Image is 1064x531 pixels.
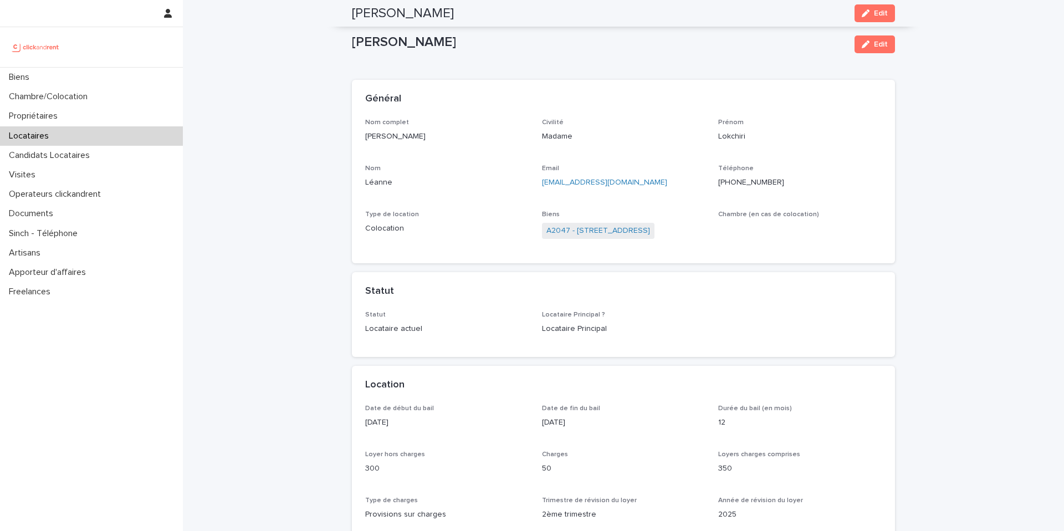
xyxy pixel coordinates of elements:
span: Statut [365,312,386,318]
span: Edit [874,40,888,48]
span: Charges [542,451,568,458]
p: [PERSON_NAME] [352,34,846,50]
h2: Statut [365,285,394,298]
span: Nom complet [365,119,409,126]
h2: Location [365,379,405,391]
span: Nom [365,165,381,172]
h2: Général [365,93,401,105]
p: Madame [542,131,705,142]
p: Artisans [4,248,49,258]
span: Loyer hors charges [365,451,425,458]
p: Candidats Locataires [4,150,99,161]
span: Edit [874,9,888,17]
ringoverc2c-84e06f14122c: Call with Ringover [718,178,784,186]
p: Colocation [365,223,529,234]
span: Date de fin du bail [542,405,600,412]
p: Apporteur d'affaires [4,267,95,278]
span: Civilité [542,119,564,126]
span: Téléphone [718,165,754,172]
span: Durée du bail (en mois) [718,405,792,412]
p: Freelances [4,287,59,297]
ringoverc2c-number-84e06f14122c: [PHONE_NUMBER] [718,178,784,186]
span: Prénom [718,119,744,126]
p: Propriétaires [4,111,66,121]
span: Date de début du bail [365,405,434,412]
p: Documents [4,208,62,219]
p: [DATE] [365,417,529,428]
img: UCB0brd3T0yccxBKYDjQ [9,36,63,58]
p: 350 [718,463,882,474]
p: Sinch - Téléphone [4,228,86,239]
span: Année de révision du loyer [718,497,803,504]
button: Edit [855,4,895,22]
p: Locataires [4,131,58,141]
p: Locataire actuel [365,323,529,335]
p: Provisions sur charges [365,509,529,520]
button: Edit [855,35,895,53]
p: [DATE] [542,417,705,428]
p: 12 [718,417,882,428]
p: 300 [365,463,529,474]
p: Operateurs clickandrent [4,189,110,200]
p: Locataire Principal [542,323,705,335]
span: Biens [542,211,560,218]
p: 50 [542,463,705,474]
span: Type de location [365,211,419,218]
span: Trimestre de révision du loyer [542,497,637,504]
p: Lokchiri [718,131,882,142]
p: Biens [4,72,38,83]
p: Léanne [365,177,529,188]
p: Visites [4,170,44,180]
a: A2047 - [STREET_ADDRESS] [546,225,650,237]
p: 2025 [718,509,882,520]
span: Chambre (en cas de colocation) [718,211,819,218]
h2: [PERSON_NAME] [352,6,454,22]
span: Email [542,165,559,172]
span: Locataire Principal ? [542,312,605,318]
a: [EMAIL_ADDRESS][DOMAIN_NAME] [542,178,667,186]
span: Type de charges [365,497,418,504]
p: 2ème trimestre [542,509,705,520]
p: [PERSON_NAME] [365,131,529,142]
span: Loyers charges comprises [718,451,800,458]
p: Chambre/Colocation [4,91,96,102]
